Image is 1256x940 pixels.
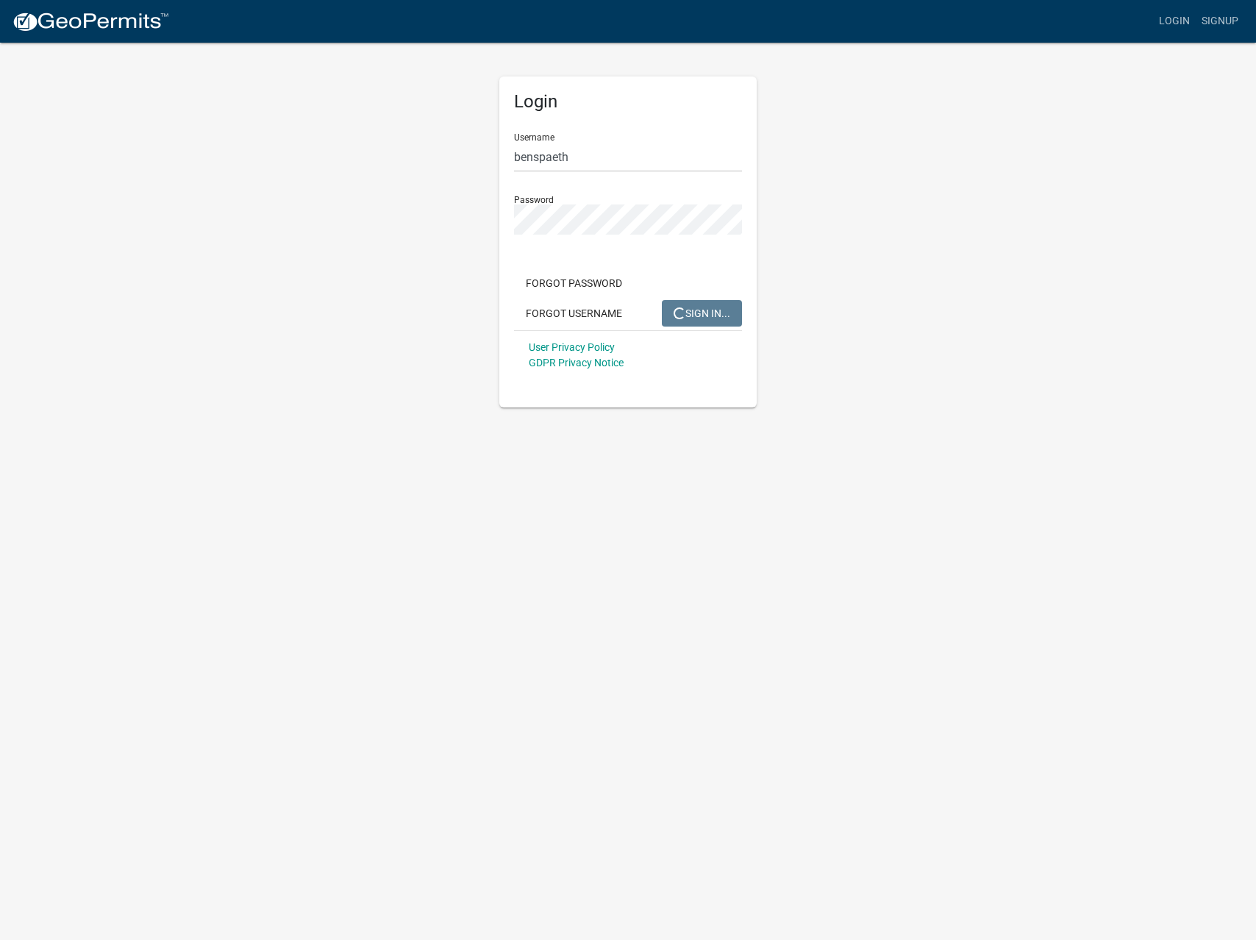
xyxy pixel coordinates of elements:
a: Signup [1196,7,1244,35]
a: Login [1153,7,1196,35]
a: User Privacy Policy [529,341,615,353]
span: SIGN IN... [674,307,730,318]
button: Forgot Password [514,270,634,296]
button: Forgot Username [514,300,634,327]
button: SIGN IN... [662,300,742,327]
a: GDPR Privacy Notice [529,357,624,368]
h5: Login [514,91,742,113]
